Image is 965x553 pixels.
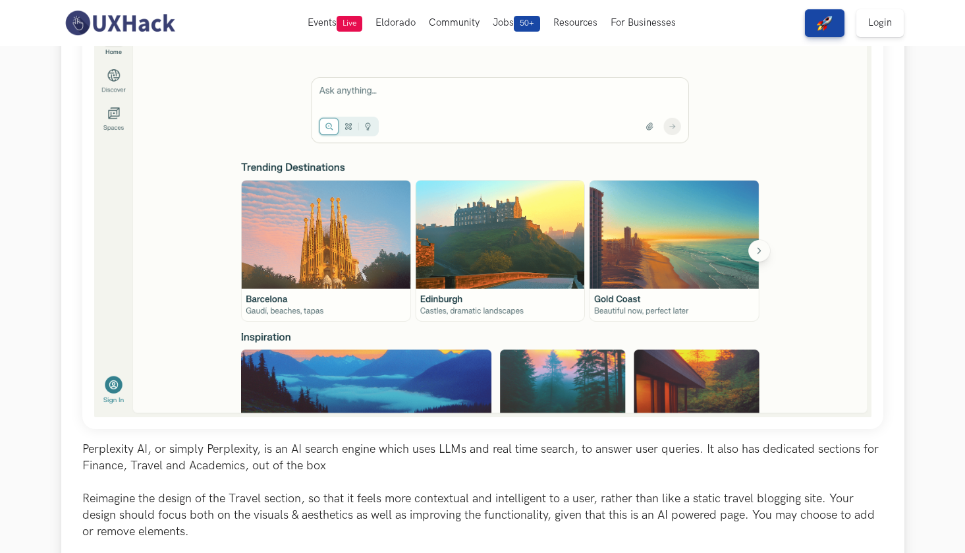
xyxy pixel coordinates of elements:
span: 50+ [514,16,540,32]
img: rocket [817,15,833,31]
span: Live [337,16,362,32]
a: Login [856,9,904,37]
img: UXHack-logo.png [61,9,179,37]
